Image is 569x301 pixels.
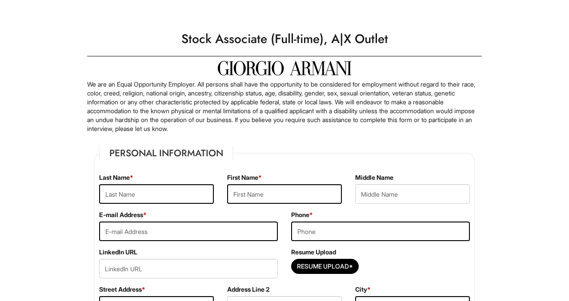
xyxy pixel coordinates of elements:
[99,210,147,219] label: E-mail Address
[355,184,470,204] input: Middle Name
[291,210,313,219] label: Phone
[227,184,342,204] input: First Name
[99,248,137,257] label: LinkedIn URL
[83,27,486,51] h1: Stock Associate (Full-time), A|X Outlet
[355,285,371,294] label: City
[99,285,145,294] label: Street Address
[99,184,214,204] input: Last Name
[99,147,233,160] legend: Personal Information
[355,173,393,182] label: Middle Name
[291,222,470,241] input: Phone
[87,80,482,133] p: We are an Equal Opportunity Employer. All persons shall have the opportunity to be considered for...
[99,222,278,241] input: E-mail Address
[291,259,359,274] button: Resume Upload*Resume Upload*
[291,248,336,257] label: Resume Upload
[99,259,278,278] input: LinkedIn URL
[218,61,351,75] img: Giorgio Armani
[99,173,133,182] label: Last Name
[227,285,269,294] label: Address Line 2
[227,173,262,182] label: First Name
